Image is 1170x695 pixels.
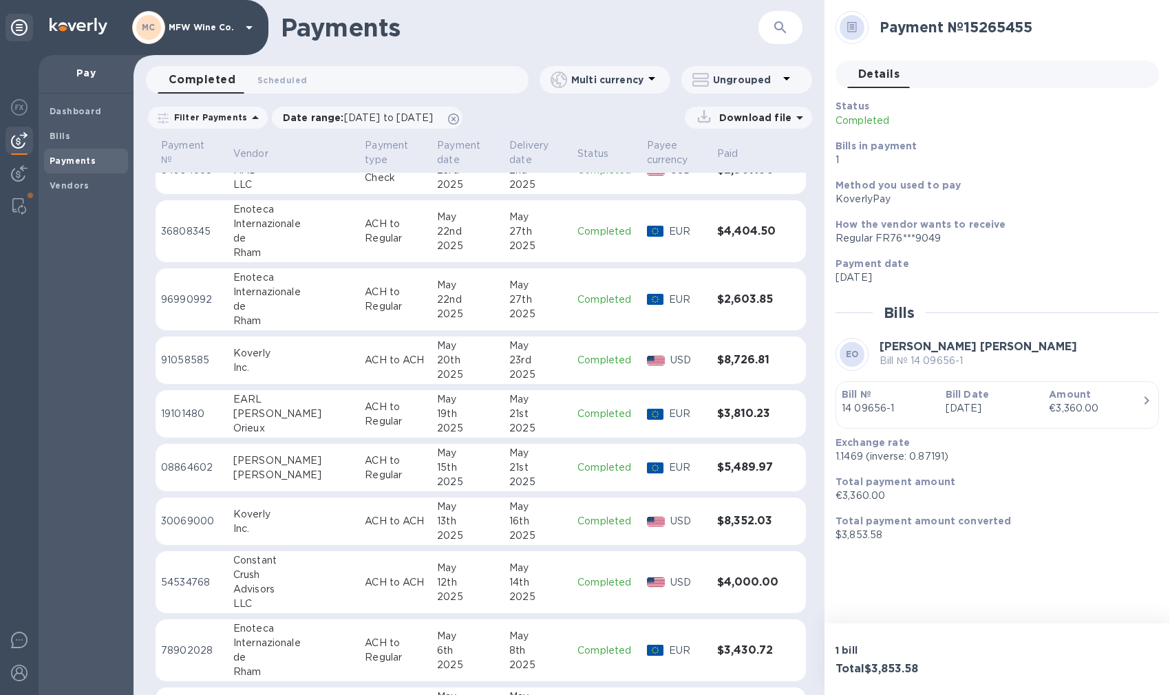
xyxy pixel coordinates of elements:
[647,138,688,167] p: Payee currency
[437,178,498,192] div: 2025
[836,219,1006,230] b: How the vendor wants to receive
[836,114,1044,128] p: Completed
[836,663,992,676] h3: Total $3,853.58
[509,224,566,239] div: 27th
[880,354,1077,368] p: Bill № 14 09656-1
[714,111,791,125] p: Download file
[509,658,566,672] div: 2025
[50,180,89,191] b: Vendors
[50,131,70,141] b: Bills
[880,340,1077,353] b: [PERSON_NAME] [PERSON_NAME]
[577,147,626,161] span: Status
[670,514,705,528] p: USD
[836,489,1148,503] p: €3,360.00
[836,449,1148,464] p: 1.1469 (inverse: 0.87191)
[1049,401,1142,416] div: €3,360.00
[365,514,426,528] p: ACH to ACH
[169,23,237,32] p: MFW Wine Co.
[365,138,408,167] p: Payment type
[717,293,778,306] h3: $2,603.85
[717,407,778,420] h3: $3,810.23
[858,65,900,84] span: Details
[669,292,706,307] p: EUR
[509,643,566,658] div: 8th
[365,353,426,367] p: ACH to ACH
[233,522,354,536] div: Inc.
[169,70,235,89] span: Completed
[437,138,498,167] span: Payment date
[509,138,566,167] span: Delivery date
[161,575,222,590] p: 54534768
[50,106,102,116] b: Dashboard
[509,407,566,421] div: 21st
[669,224,706,239] p: EUR
[577,643,635,658] p: Completed
[233,568,354,582] div: Crush
[437,392,498,407] div: May
[509,446,566,460] div: May
[233,147,286,161] span: Vendor
[161,460,222,475] p: 08864602
[717,354,778,367] h3: $8,726.81
[233,202,354,217] div: Enoteca
[836,476,955,487] b: Total payment amount
[647,138,706,167] span: Payee currency
[717,147,738,161] p: Paid
[577,575,635,590] p: Completed
[713,73,778,87] p: Ungrouped
[669,407,706,421] p: EUR
[836,180,961,191] b: Method you used to pay
[836,140,917,151] b: Bills in payment
[880,19,1148,36] h2: Payment № 15265455
[509,339,566,353] div: May
[647,356,666,365] img: USD
[169,111,247,123] p: Filter Payments
[509,421,566,436] div: 2025
[946,401,1039,416] p: [DATE]
[577,407,635,421] p: Completed
[437,339,498,353] div: May
[437,278,498,292] div: May
[509,528,566,543] div: 2025
[836,192,1148,206] div: KoverlyPay
[577,460,635,475] p: Completed
[437,446,498,460] div: May
[233,285,354,299] div: Internazionale
[437,421,498,436] div: 2025
[257,73,307,87] span: Scheduled
[577,353,635,367] p: Completed
[571,73,643,87] p: Multi currency
[647,577,666,587] img: USD
[836,381,1159,429] button: Bill №14 09656-1Bill Date[DATE]Amount€3,360.00
[437,407,498,421] div: 19th
[647,517,666,526] img: USD
[437,239,498,253] div: 2025
[509,590,566,604] div: 2025
[509,353,566,367] div: 23rd
[233,217,354,231] div: Internazionale
[836,153,1148,167] p: 1
[717,461,778,474] h3: $5,489.97
[161,514,222,528] p: 30069000
[437,210,498,224] div: May
[233,346,354,361] div: Koverly
[509,138,549,167] p: Delivery date
[509,460,566,475] div: 21st
[233,231,354,246] div: de
[884,304,915,321] h2: Bills
[836,528,1148,542] p: $3,853.58
[509,514,566,528] div: 16th
[836,643,992,657] p: 1 bill
[161,138,204,167] p: Payment №
[365,400,426,429] p: ACH to Regular
[272,107,462,129] div: Date range:[DATE] to [DATE]
[509,392,566,407] div: May
[717,147,756,161] span: Paid
[283,111,440,125] p: Date range :
[437,561,498,575] div: May
[233,665,354,679] div: Rham
[281,13,758,42] h1: Payments
[577,147,608,161] p: Status
[717,515,778,528] h3: $8,352.03
[233,361,354,375] div: Inc.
